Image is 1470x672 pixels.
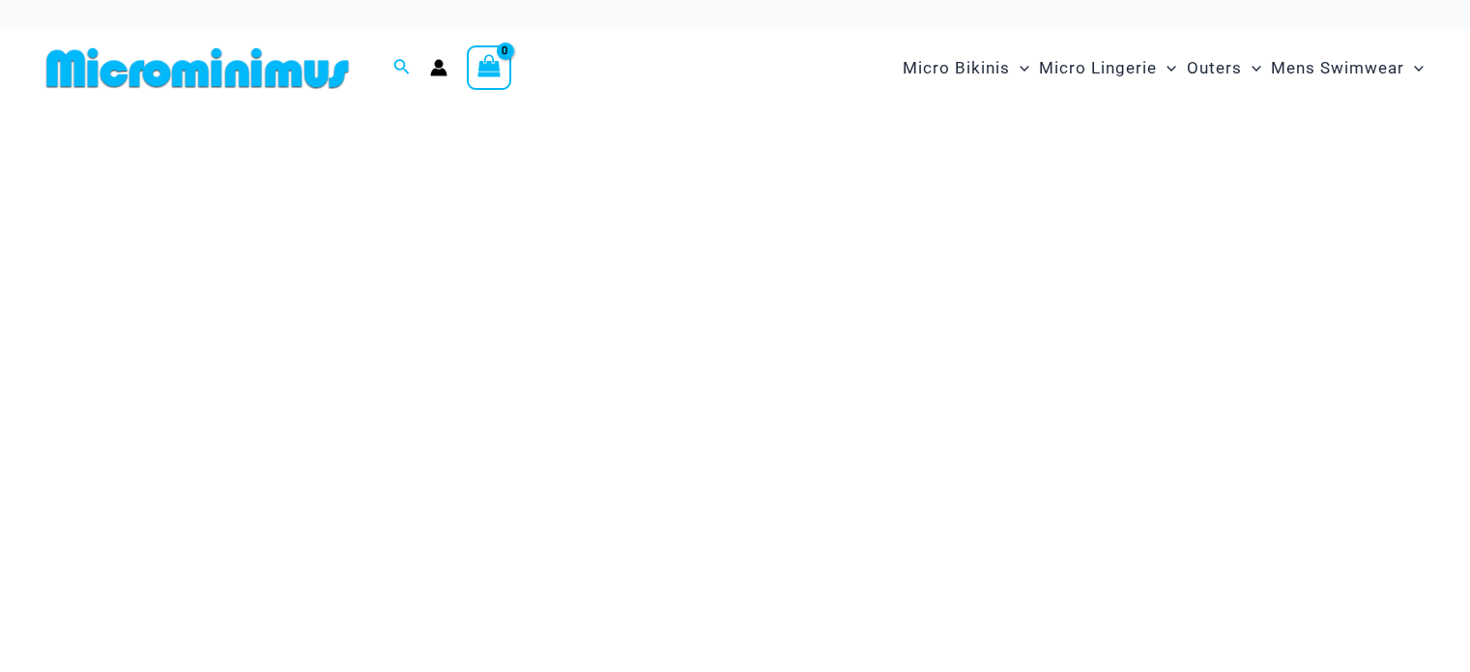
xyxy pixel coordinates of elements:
[1010,44,1029,93] span: Menu Toggle
[898,39,1034,98] a: Micro BikinisMenu ToggleMenu Toggle
[1039,44,1157,93] span: Micro Lingerie
[1187,44,1242,93] span: Outers
[1157,44,1176,93] span: Menu Toggle
[903,44,1010,93] span: Micro Bikinis
[1242,44,1261,93] span: Menu Toggle
[1404,44,1424,93] span: Menu Toggle
[393,56,411,80] a: Search icon link
[1182,39,1266,98] a: OutersMenu ToggleMenu Toggle
[1271,44,1404,93] span: Mens Swimwear
[1034,39,1181,98] a: Micro LingerieMenu ToggleMenu Toggle
[467,45,511,90] a: View Shopping Cart, empty
[1266,39,1428,98] a: Mens SwimwearMenu ToggleMenu Toggle
[430,59,447,76] a: Account icon link
[895,36,1431,101] nav: Site Navigation
[39,46,357,90] img: MM SHOP LOGO FLAT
